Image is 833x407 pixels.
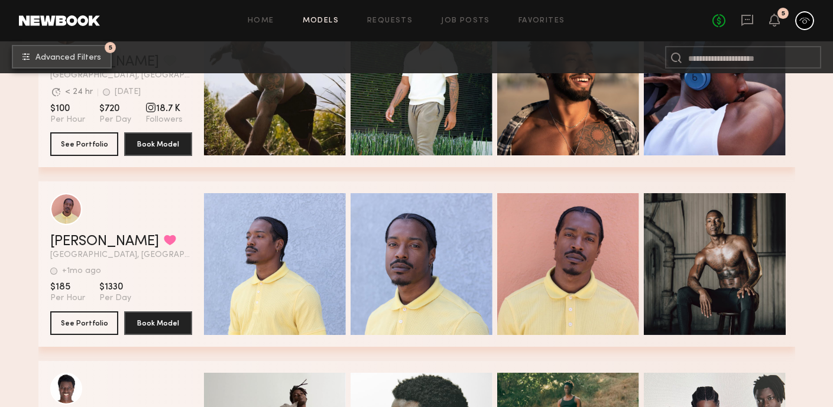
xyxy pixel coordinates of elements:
[65,88,93,96] div: < 24 hr
[99,293,131,304] span: Per Day
[109,45,112,50] span: 5
[50,132,118,156] button: See Portfolio
[50,311,118,335] button: See Portfolio
[35,54,101,62] span: Advanced Filters
[367,17,413,25] a: Requests
[50,115,85,125] span: Per Hour
[124,311,192,335] button: Book Model
[50,235,159,249] a: [PERSON_NAME]
[518,17,565,25] a: Favorites
[99,281,131,293] span: $1330
[99,115,131,125] span: Per Day
[441,17,490,25] a: Job Posts
[12,45,112,69] button: 5Advanced Filters
[50,281,85,293] span: $185
[145,115,183,125] span: Followers
[115,88,141,96] div: [DATE]
[145,103,183,115] span: 18.7 K
[50,251,192,259] span: [GEOGRAPHIC_DATA], [GEOGRAPHIC_DATA]
[50,71,192,80] span: [GEOGRAPHIC_DATA], [GEOGRAPHIC_DATA]
[124,132,192,156] button: Book Model
[248,17,274,25] a: Home
[782,11,785,17] div: 5
[303,17,339,25] a: Models
[50,103,85,115] span: $100
[99,103,131,115] span: $720
[62,267,101,275] div: +1mo ago
[50,293,85,304] span: Per Hour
